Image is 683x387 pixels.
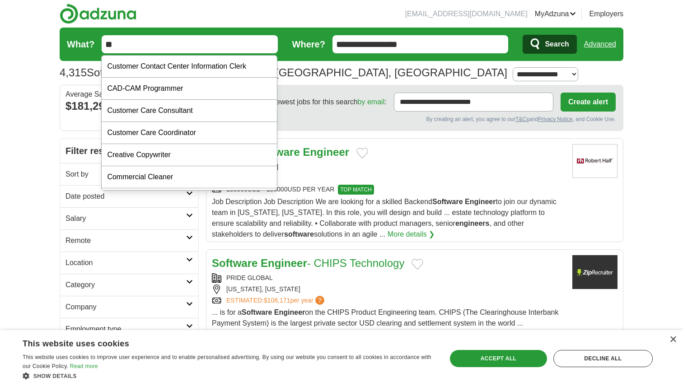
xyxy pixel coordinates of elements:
div: [US_STATE] [212,173,565,183]
h2: Filter results [60,139,198,163]
span: Search [545,35,569,53]
a: Advanced [584,35,616,53]
button: Create alert [561,93,616,112]
span: ... is for a on the CHIPS Product Engineering team. CHIPS (The Clearinghouse Interbank Payment Sy... [212,308,558,327]
button: Add to favorite jobs [356,148,368,159]
h2: Category [65,280,186,290]
div: [US_STATE], [US_STATE] [212,284,565,294]
strong: Engineer [465,198,496,205]
div: Decline all [553,350,653,367]
div: Show details [23,371,434,380]
div: Customer Care Consultant [102,100,277,122]
a: Date posted [60,185,198,207]
a: BackendSoftware Engineer [212,146,349,158]
a: Category [60,274,198,296]
div: By creating an alert, you agree to our and , and Cookie Use. [214,115,616,123]
a: Sort by [60,163,198,185]
h1: Software engineer Jobs in [US_STATE][GEOGRAPHIC_DATA], [GEOGRAPHIC_DATA] [60,66,507,79]
a: Read more, opens a new window [70,363,98,369]
h2: Date posted [65,191,186,202]
a: T&Cs [515,116,529,122]
strong: Software [242,308,272,316]
label: Where? [292,37,325,51]
h2: Employment type [65,324,186,335]
img: Robert Half logo [572,144,618,178]
button: Add to favorite jobs [412,259,423,270]
a: ESTIMATED:$108,171per year? [226,296,326,305]
h2: Company [65,302,186,312]
a: More details ❯ [212,329,259,340]
span: Job Description Job Description We are looking for a skilled Backend to join our dynamic team in ... [212,198,557,238]
div: 130000USD - 150000USD PER YEAR [212,185,565,195]
div: Average Salary [65,91,193,98]
a: by email [358,98,385,106]
a: Employers [589,9,623,19]
div: $181,290 [65,98,193,114]
h2: Location [65,257,186,268]
strong: Software [432,198,463,205]
div: Close [669,336,676,343]
div: Commercial Cleaner [102,166,277,188]
span: $108,171 [264,297,290,304]
label: What? [67,37,94,51]
a: MyAdzuna [535,9,576,19]
strong: Engineer [303,146,349,158]
a: Remote [60,229,198,252]
a: Privacy Notice [538,116,573,122]
span: This website uses cookies to improve user experience and to enable personalised advertising. By u... [23,354,431,369]
strong: engineers [455,219,490,227]
a: Company [60,296,198,318]
strong: Software [212,257,257,269]
div: Creative Copywriter [102,144,277,166]
a: More details ❯ [388,229,435,240]
div: Accept all [450,350,547,367]
div: Customer Contact Center Information Clerk [102,56,277,78]
h2: Sort by [65,169,186,180]
div: Compliance Consultant [102,188,277,210]
div: Customer Care Coordinator [102,122,277,144]
a: Salary [60,207,198,229]
button: Search [523,35,576,54]
h2: Remote [65,235,186,246]
strong: Engineer [261,257,307,269]
a: Employment type [60,318,198,340]
div: This website uses cookies [23,336,412,349]
a: Software Engineer- CHIPS Technology [212,257,404,269]
a: Location [60,252,198,274]
li: [EMAIL_ADDRESS][DOMAIN_NAME] [405,9,528,19]
h2: Salary [65,213,186,224]
strong: software [284,230,314,238]
img: Company logo [572,255,618,289]
span: ? [315,296,324,305]
span: 4,315 [60,65,87,81]
img: Adzuna logo [60,4,136,24]
div: CAD-CAM Programmer [102,78,277,100]
strong: Engineer [274,308,305,316]
div: PRIDE GLOBAL [212,273,565,283]
span: TOP MATCH [338,185,374,195]
span: Receive the newest jobs for this search : [232,97,386,107]
span: Show details [33,373,77,379]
